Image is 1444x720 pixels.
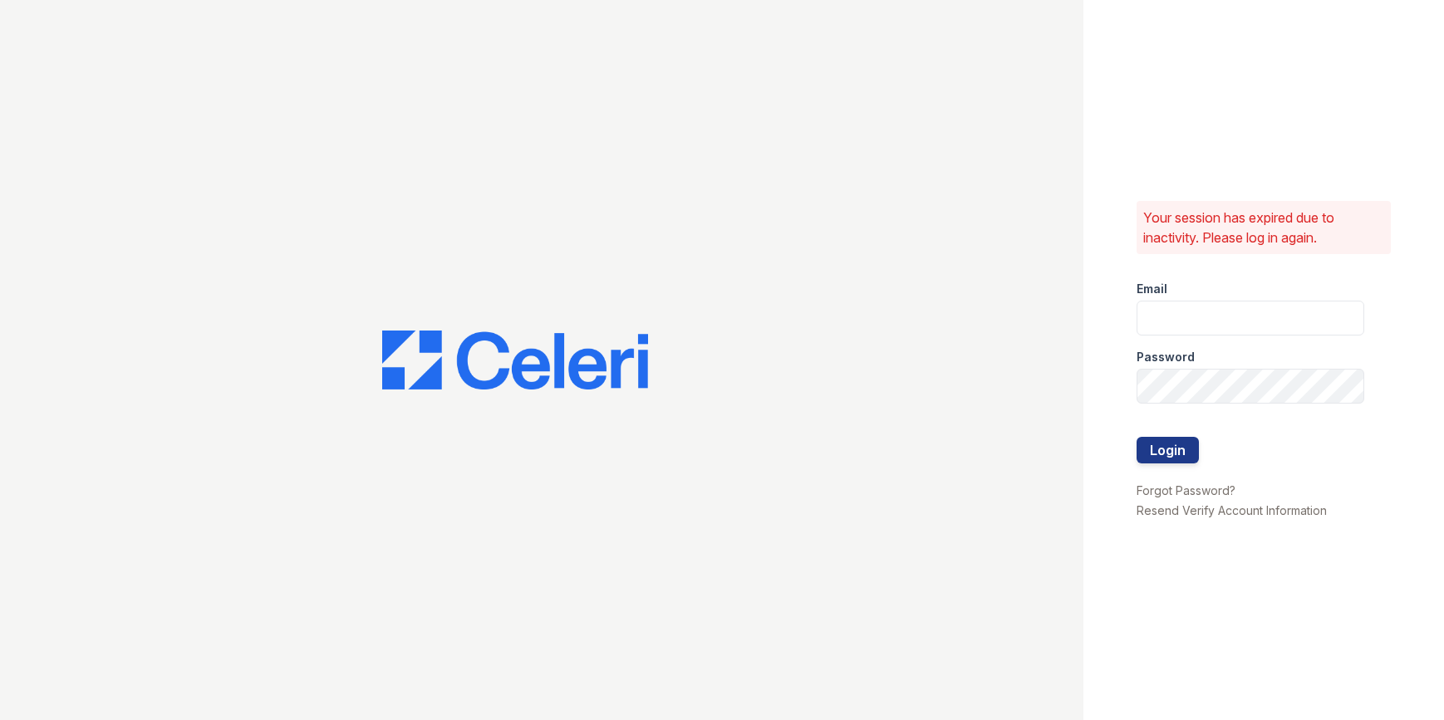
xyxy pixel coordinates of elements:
label: Password [1137,349,1195,365]
button: Login [1137,437,1199,463]
a: Resend Verify Account Information [1137,503,1327,517]
p: Your session has expired due to inactivity. Please log in again. [1143,208,1385,247]
a: Forgot Password? [1137,483,1235,497]
label: Email [1137,281,1167,297]
img: CE_Logo_Blue-a8612792a0a2168367f1c8372b55b34899dd931a85d93a1a3d3e32e68fde9ad4.png [382,331,648,390]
